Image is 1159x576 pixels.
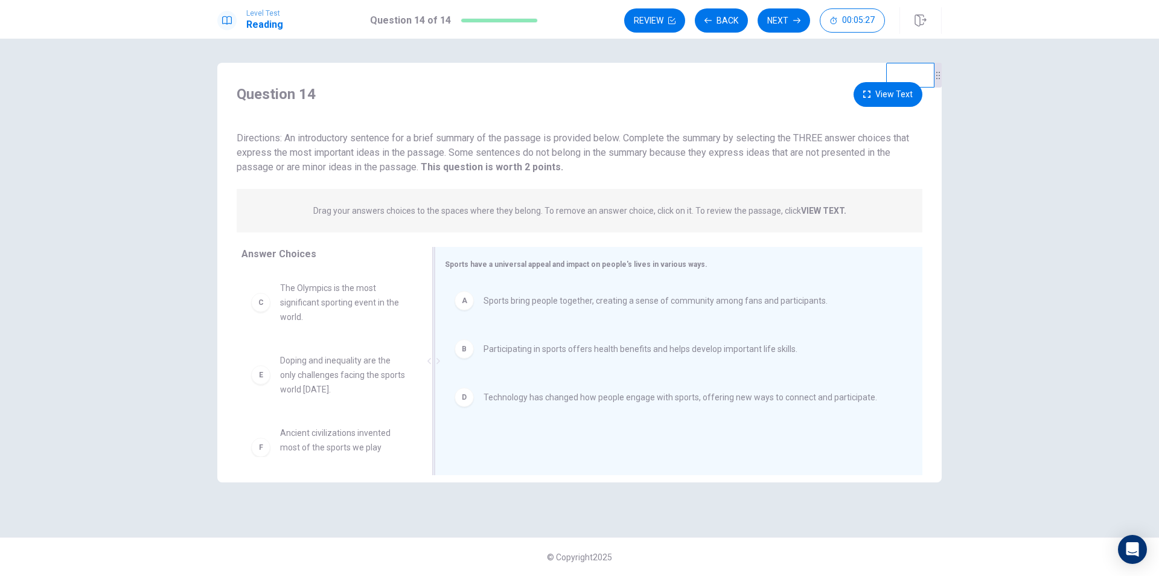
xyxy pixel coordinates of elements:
span: Ancient civilizations invented most of the sports we play [DATE]. [280,426,406,469]
button: Back [695,8,748,33]
span: Answer Choices [241,248,316,260]
span: Doping and inequality are the only challenges facing the sports world [DATE]. [280,353,406,397]
button: Review [624,8,685,33]
span: 00:05:27 [842,16,875,25]
h1: Reading [246,18,283,32]
div: F [251,438,270,457]
span: Level Test [246,9,283,18]
div: E [251,365,270,385]
span: The Olympics is the most significant sporting event in the world. [280,281,406,324]
span: Technology has changed how people engage with sports, offering new ways to connect and participate. [484,390,877,405]
h4: Question 14 [237,85,316,104]
strong: VIEW TEXT. [801,206,846,216]
p: Drag your answers choices to the spaces where they belong. To remove an answer choice, click on i... [313,206,846,216]
button: 00:05:27 [820,8,885,33]
span: Participating in sports offers health benefits and helps develop important life skills. [484,342,797,356]
div: A [455,291,474,310]
h1: Question 14 of 14 [370,13,451,28]
div: DTechnology has changed how people engage with sports, offering new ways to connect and participate. [445,378,903,417]
div: EDoping and inequality are the only challenges facing the sports world [DATE]. [241,344,415,406]
strong: This question is worth 2 points. [418,161,563,173]
span: Directions: An introductory sentence for a brief summary of the passage is provided below. Comple... [237,132,909,173]
div: CThe Olympics is the most significant sporting event in the world. [241,271,415,334]
div: ASports bring people together, creating a sense of community among fans and participants. [445,281,903,320]
button: Next [758,8,810,33]
button: View Text [854,82,922,107]
span: Sports bring people together, creating a sense of community among fans and participants. [484,293,828,308]
div: B [455,339,474,359]
div: Open Intercom Messenger [1118,535,1147,564]
div: BParticipating in sports offers health benefits and helps develop important life skills. [445,330,903,368]
div: D [455,388,474,407]
div: C [251,293,270,312]
span: © Copyright 2025 [547,552,612,562]
span: Sports have a universal appeal and impact on people's lives in various ways. [445,260,707,269]
div: FAncient civilizations invented most of the sports we play [DATE]. [241,416,415,479]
